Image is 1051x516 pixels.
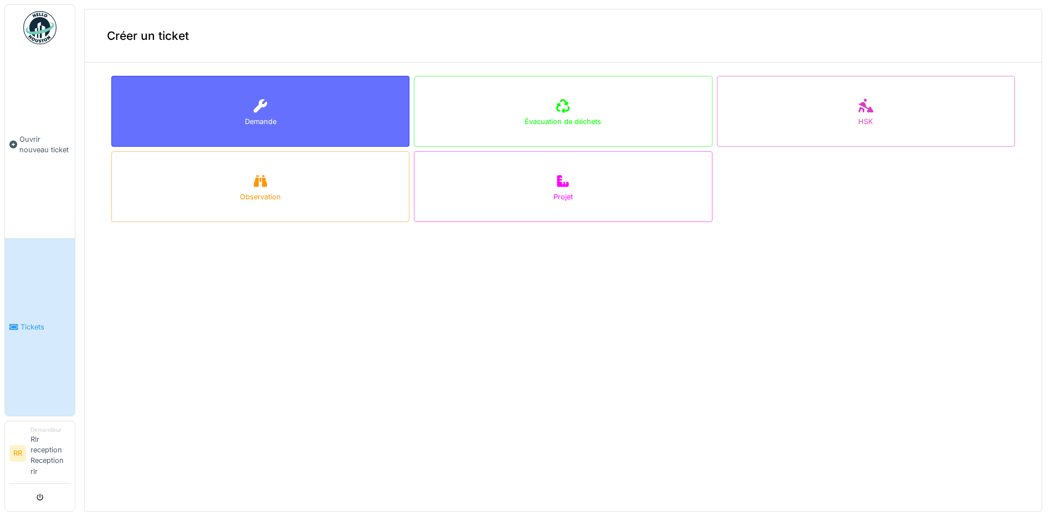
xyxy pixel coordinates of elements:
[553,192,573,202] div: Projet
[30,426,70,434] div: Demandeur
[85,9,1042,63] div: Créer un ticket
[858,116,873,127] div: HSK
[9,445,26,462] li: RR
[525,116,601,127] div: Évacuation de déchets
[30,426,70,481] li: Rlr reception Reception rlr
[240,192,281,202] div: Observation
[5,50,75,238] a: Ouvrir nouveau ticket
[9,426,70,484] a: RR DemandeurRlr reception Reception rlr
[5,238,75,415] a: Tickets
[19,134,70,155] span: Ouvrir nouveau ticket
[23,11,57,44] img: Badge_color-CXgf-gQk.svg
[245,116,276,127] div: Demande
[20,322,70,332] span: Tickets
